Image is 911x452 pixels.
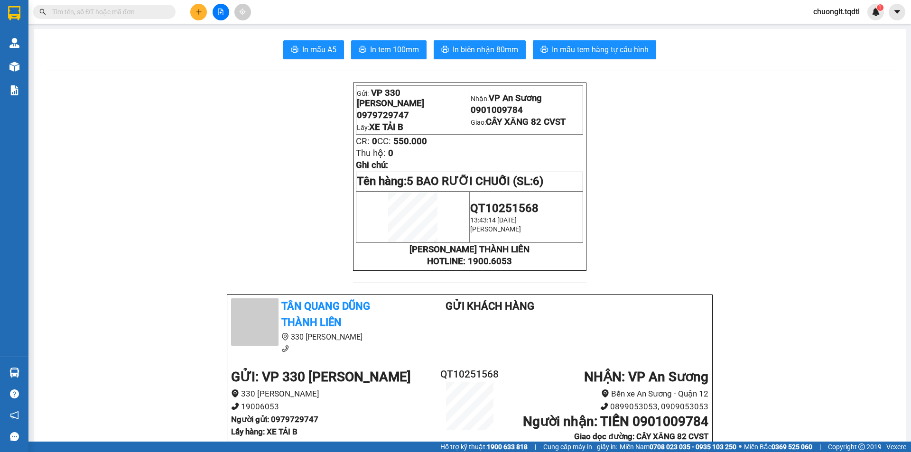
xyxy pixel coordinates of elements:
button: printerIn mẫu A5 [283,40,344,59]
span: question-circle [10,389,19,398]
strong: [PERSON_NAME] THÀNH LIÊN [409,244,530,255]
span: CC: [377,136,391,147]
b: Người nhận : TIẾN 0901009784 [523,414,708,429]
span: [PERSON_NAME] [470,225,521,233]
b: NHẬN : VP An Sương [584,369,708,385]
span: Miền Bắc [744,442,812,452]
img: warehouse-icon [9,368,19,378]
b: Gửi khách hàng [446,300,534,312]
span: 0 [372,136,377,147]
span: message [10,432,19,441]
span: Lấy: [357,124,403,131]
button: plus [190,4,207,20]
sup: 1 [877,4,883,11]
img: warehouse-icon [9,62,19,72]
img: icon-new-feature [872,8,880,16]
img: solution-icon [9,85,19,95]
span: caret-down [893,8,902,16]
span: printer [441,46,449,55]
span: XE TẢI B [369,122,403,132]
span: aim [239,9,246,15]
span: environment [601,389,609,397]
span: 1 [878,4,882,11]
span: environment [281,333,289,341]
b: Tân Quang Dũng Thành Liên [281,300,370,329]
button: caret-down [889,4,905,20]
span: In mẫu tem hàng tự cấu hình [552,44,649,55]
p: Gửi: [357,88,469,109]
span: printer [359,46,366,55]
span: notification [10,411,19,420]
span: 13:43:14 [DATE] [470,216,517,224]
span: printer [291,46,298,55]
span: Ghi chú: [356,160,388,170]
span: 6) [533,175,543,188]
span: printer [540,46,548,55]
span: VP An Sương [489,93,542,103]
span: search [39,9,46,15]
button: printerIn mẫu tem hàng tự cấu hình [533,40,656,59]
strong: HOTLINE: 1900.6053 [427,256,512,267]
span: Cung cấp máy in - giấy in: [543,442,617,452]
span: phone [231,402,239,410]
button: printerIn tem 100mm [351,40,427,59]
span: Hỗ trợ kỹ thuật: [440,442,528,452]
span: chuonglt.tqdtl [806,6,867,18]
button: aim [234,4,251,20]
span: plus [195,9,202,15]
span: | [535,442,536,452]
span: 0 [388,148,393,158]
input: Tìm tên, số ĐT hoặc mã đơn [52,7,164,17]
span: In mẫu A5 [302,44,336,55]
span: ⚪️ [739,445,742,449]
p: Nhận: [471,93,583,103]
span: Thu hộ: [356,148,386,158]
span: 5 BAO RƯỠI CHUỐI (SL: [407,175,543,188]
span: In tem 100mm [370,44,419,55]
button: file-add [213,4,229,20]
li: 330 [PERSON_NAME] [231,387,430,400]
span: phone [600,402,608,410]
span: 0901009784 [471,105,523,115]
b: Người gửi : 0979729747 [231,415,318,424]
strong: 0708 023 035 - 0935 103 250 [650,443,736,451]
li: 330 [PERSON_NAME] [231,331,408,343]
img: warehouse-icon [9,38,19,48]
li: 0899053053, 0909053053 [510,400,708,413]
h2: QT10251568 [430,367,510,382]
li: 19006053 [231,400,430,413]
b: Giao dọc đường: CÂY XĂNG 82 CVST [574,432,708,441]
span: | [819,442,821,452]
span: Miền Nam [620,442,736,452]
span: In biên nhận 80mm [453,44,518,55]
span: 550.000 [393,136,427,147]
span: file-add [217,9,224,15]
img: logo-vxr [8,6,20,20]
span: CR: [356,136,370,147]
span: 0979729747 [357,110,409,120]
strong: 0369 525 060 [772,443,812,451]
span: Giao: [471,119,566,126]
span: VP 330 [PERSON_NAME] [357,88,424,109]
button: printerIn biên nhận 80mm [434,40,526,59]
b: Lấy hàng : XE TẢI B [231,427,297,436]
strong: 1900 633 818 [487,443,528,451]
span: copyright [858,443,865,450]
span: Tên hàng: [357,175,543,188]
span: environment [231,389,239,397]
span: CÂY XĂNG 82 CVST [486,117,566,127]
li: Bến xe An Sương - Quận 12 [510,387,708,400]
span: QT10251568 [470,202,539,215]
b: GỬI : VP 330 [PERSON_NAME] [231,369,411,385]
span: phone [281,345,289,352]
